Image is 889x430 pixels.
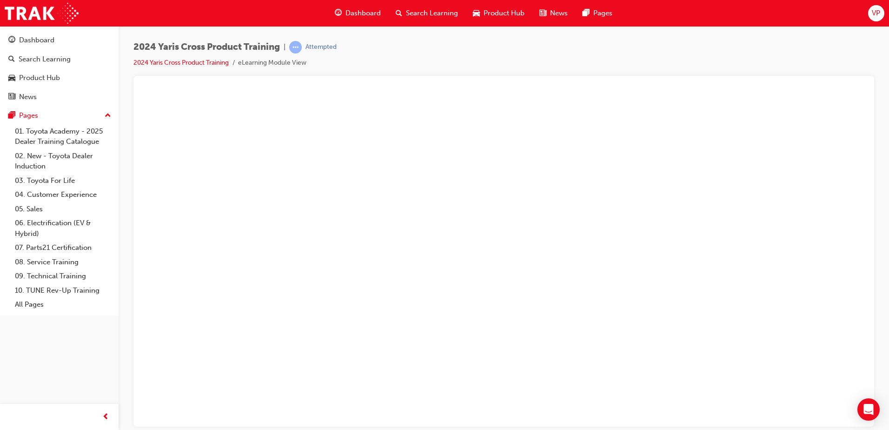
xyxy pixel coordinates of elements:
span: Pages [593,8,612,19]
li: eLearning Module View [238,58,306,68]
span: Dashboard [345,8,381,19]
a: 09. Technical Training [11,269,115,283]
a: 05. Sales [11,202,115,216]
span: Product Hub [484,8,524,19]
a: All Pages [11,297,115,312]
a: guage-iconDashboard [327,4,388,23]
button: DashboardSearch LearningProduct HubNews [4,30,115,107]
a: car-iconProduct Hub [465,4,532,23]
span: search-icon [8,55,15,64]
span: | [284,42,285,53]
span: car-icon [473,7,480,19]
button: VP [868,5,884,21]
a: 08. Service Training [11,255,115,269]
span: News [550,8,568,19]
span: guage-icon [8,36,15,45]
a: 03. Toyota For Life [11,174,115,188]
span: pages-icon [583,7,590,19]
a: 10. TUNE Rev-Up Training [11,283,115,298]
a: 04. Customer Experience [11,188,115,202]
span: learningRecordVerb_ATTEMPT-icon [289,41,302,54]
span: news-icon [8,93,15,101]
div: Open Intercom Messenger [857,398,880,421]
a: Search Learning [4,51,115,68]
a: 01. Toyota Academy - 2025 Dealer Training Catalogue [11,124,115,149]
a: 2024 Yaris Cross Product Training [133,59,229,67]
a: news-iconNews [532,4,575,23]
a: 06. Electrification (EV & Hybrid) [11,216,115,241]
span: VP [872,8,880,19]
div: Product Hub [19,73,60,83]
div: Dashboard [19,35,54,46]
div: News [19,92,37,102]
a: search-iconSearch Learning [388,4,465,23]
button: Pages [4,107,115,124]
span: news-icon [539,7,546,19]
span: Search Learning [406,8,458,19]
a: pages-iconPages [575,4,620,23]
span: pages-icon [8,112,15,120]
div: Pages [19,110,38,121]
a: Product Hub [4,69,115,87]
span: prev-icon [102,411,109,423]
a: 02. New - Toyota Dealer Induction [11,149,115,174]
div: Search Learning [19,54,71,65]
span: guage-icon [335,7,342,19]
a: Dashboard [4,32,115,49]
span: 2024 Yaris Cross Product Training [133,42,280,53]
div: Attempted [305,43,337,52]
img: Trak [5,3,79,24]
span: search-icon [396,7,402,19]
a: 07. Parts21 Certification [11,241,115,255]
a: News [4,88,115,106]
span: car-icon [8,74,15,82]
span: up-icon [105,110,111,122]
